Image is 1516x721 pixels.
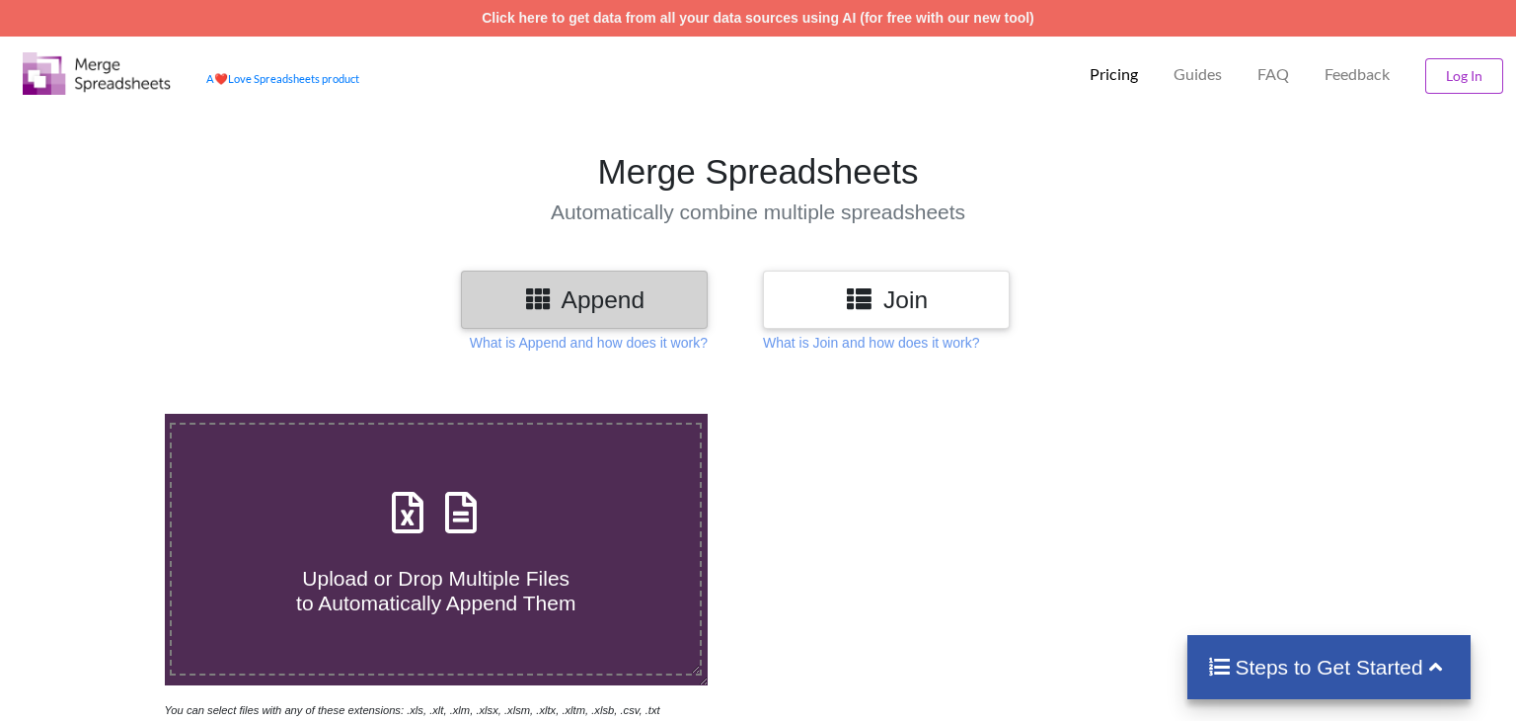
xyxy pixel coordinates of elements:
[214,72,228,85] span: heart
[1425,58,1503,94] button: Log In
[165,704,660,716] i: You can select files with any of these extensions: .xls, .xlt, .xlm, .xlsx, .xlsm, .xltx, .xltm, ...
[206,72,359,85] a: AheartLove Spreadsheets product
[1090,64,1138,85] p: Pricing
[470,333,708,353] p: What is Append and how does it work?
[778,285,995,314] h3: Join
[1325,66,1390,82] span: Feedback
[1174,64,1222,85] p: Guides
[296,567,575,614] span: Upload or Drop Multiple Files to Automatically Append Them
[23,52,171,95] img: Logo.png
[1257,64,1289,85] p: FAQ
[476,285,693,314] h3: Append
[763,333,979,353] p: What is Join and how does it work?
[1207,655,1451,680] h4: Steps to Get Started
[482,10,1034,26] a: Click here to get data from all your data sources using AI (for free with our new tool)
